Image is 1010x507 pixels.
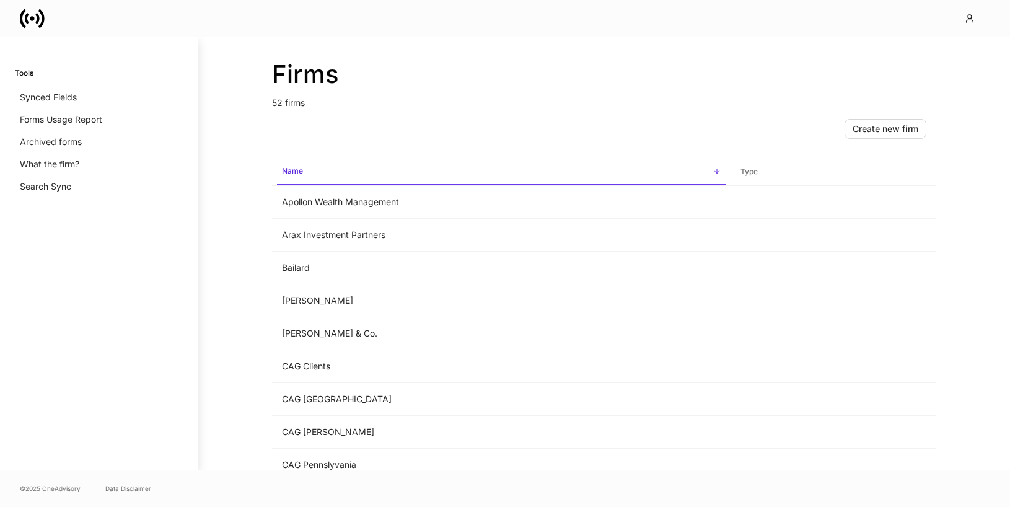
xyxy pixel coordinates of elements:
[282,165,303,177] h6: Name
[20,91,77,104] p: Synced Fields
[15,153,183,175] a: What the firm?
[20,113,102,126] p: Forms Usage Report
[272,89,936,109] p: 52 firms
[15,86,183,108] a: Synced Fields
[272,186,731,219] td: Apollon Wealth Management
[272,449,731,482] td: CAG Pennslyvania
[272,317,731,350] td: [PERSON_NAME] & Co.
[20,180,71,193] p: Search Sync
[272,416,731,449] td: CAG [PERSON_NAME]
[20,136,82,148] p: Archived forms
[20,483,81,493] span: © 2025 OneAdvisory
[15,175,183,198] a: Search Sync
[272,284,731,317] td: [PERSON_NAME]
[272,350,731,383] td: CAG Clients
[272,60,936,89] h2: Firms
[272,383,731,416] td: CAG [GEOGRAPHIC_DATA]
[845,119,926,139] button: Create new firm
[15,67,33,79] h6: Tools
[740,165,758,177] h6: Type
[736,159,931,185] span: Type
[20,158,79,170] p: What the firm?
[277,159,726,185] span: Name
[15,108,183,131] a: Forms Usage Report
[15,131,183,153] a: Archived forms
[272,219,731,252] td: Arax Investment Partners
[105,483,151,493] a: Data Disclaimer
[853,125,918,133] div: Create new firm
[272,252,731,284] td: Bailard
